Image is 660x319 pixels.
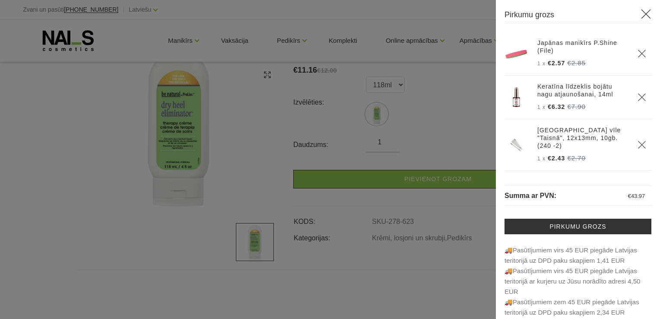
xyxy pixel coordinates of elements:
h3: Pirkumu grozs [505,9,651,23]
a: Japānas manikīrs P.Shine (File) [537,39,627,54]
s: €2.70 [567,154,586,162]
span: €6.32 [548,103,565,110]
a: Pirkumu grozs [505,219,651,234]
span: €2.57 [548,60,565,67]
a: Delete [638,140,646,149]
span: € [628,193,631,199]
span: 43.97 [631,193,645,199]
a: [GEOGRAPHIC_DATA] vīle "Taisnā", 12x13mm, 10gb. (240 -2) [537,126,627,150]
span: 1 x [537,104,546,110]
a: Delete [638,49,646,58]
s: €7.90 [567,103,586,110]
a: Delete [638,93,646,102]
span: 1 x [537,61,546,67]
span: €2.43 [548,155,565,162]
a: Keratīna līdzeklis bojātu nagu atjaunošanai, 14ml [537,83,627,98]
span: Summa ar PVN: [505,192,556,199]
s: €2.85 [567,59,586,67]
span: 1 x [537,156,546,162]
